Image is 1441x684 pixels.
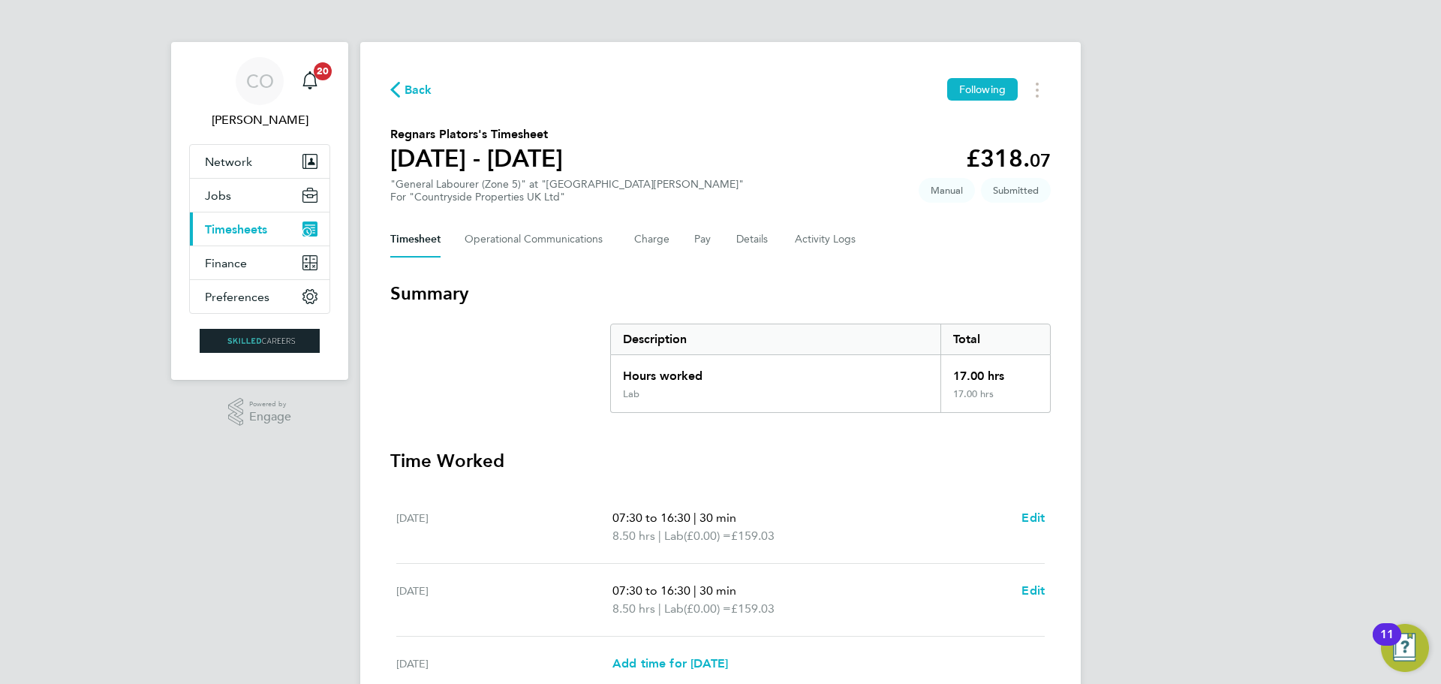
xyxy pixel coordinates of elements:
[612,511,690,525] span: 07:30 to 16:30
[189,57,330,129] a: CO[PERSON_NAME]
[612,655,728,673] a: Add time for [DATE]
[658,529,661,543] span: |
[205,256,247,270] span: Finance
[200,329,320,353] img: skilledcareers-logo-retina.png
[693,511,696,525] span: |
[684,601,731,616] span: (£0.00) =
[1030,149,1051,171] span: 07
[1021,509,1045,527] a: Edit
[634,221,670,258] button: Charge
[795,221,858,258] button: Activity Logs
[612,656,728,670] span: Add time for [DATE]
[610,324,1051,413] div: Summary
[205,222,267,237] span: Timesheets
[390,191,744,203] div: For "Countryside Properties UK Ltd"
[189,111,330,129] span: Ciara O'Connell
[1021,511,1045,525] span: Edit
[981,178,1051,203] span: This timesheet is Submitted.
[1380,634,1394,654] div: 11
[612,529,655,543] span: 8.50 hrs
[699,583,736,598] span: 30 min
[959,83,1006,96] span: Following
[190,280,329,313] button: Preferences
[396,582,612,618] div: [DATE]
[940,324,1050,354] div: Total
[947,78,1018,101] button: Following
[1021,582,1045,600] a: Edit
[190,179,329,212] button: Jobs
[205,188,231,203] span: Jobs
[390,221,441,258] button: Timesheet
[205,290,269,304] span: Preferences
[919,178,975,203] span: This timesheet was manually created.
[658,601,661,616] span: |
[693,583,696,598] span: |
[699,511,736,525] span: 30 min
[684,529,731,543] span: (£0.00) =
[940,355,1050,388] div: 17.00 hrs
[664,527,684,545] span: Lab
[612,601,655,616] span: 8.50 hrs
[396,509,612,545] div: [DATE]
[1381,624,1429,672] button: Open Resource Center, 11 new notifications
[190,212,329,246] button: Timesheets
[171,42,348,380] nav: Main navigation
[228,398,292,426] a: Powered byEngage
[731,601,775,616] span: £159.03
[249,411,291,423] span: Engage
[465,221,610,258] button: Operational Communications
[396,655,612,673] div: [DATE]
[246,71,274,91] span: CO
[736,221,771,258] button: Details
[390,80,432,99] button: Back
[295,57,325,105] a: 20
[314,62,332,80] span: 20
[390,125,563,143] h2: Regnars Plators's Timesheet
[623,388,639,400] div: Lab
[611,324,940,354] div: Description
[189,329,330,353] a: Go to home page
[249,398,291,411] span: Powered by
[405,81,432,99] span: Back
[390,282,1051,306] h3: Summary
[611,355,940,388] div: Hours worked
[966,144,1051,173] app-decimal: £318.
[1024,78,1051,101] button: Timesheets Menu
[390,449,1051,473] h3: Time Worked
[390,143,563,173] h1: [DATE] - [DATE]
[190,145,329,178] button: Network
[190,246,329,279] button: Finance
[1021,583,1045,598] span: Edit
[664,600,684,618] span: Lab
[694,221,712,258] button: Pay
[390,178,744,203] div: "General Labourer (Zone 5)" at "[GEOGRAPHIC_DATA][PERSON_NAME]"
[205,155,252,169] span: Network
[612,583,690,598] span: 07:30 to 16:30
[731,529,775,543] span: £159.03
[940,388,1050,412] div: 17.00 hrs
